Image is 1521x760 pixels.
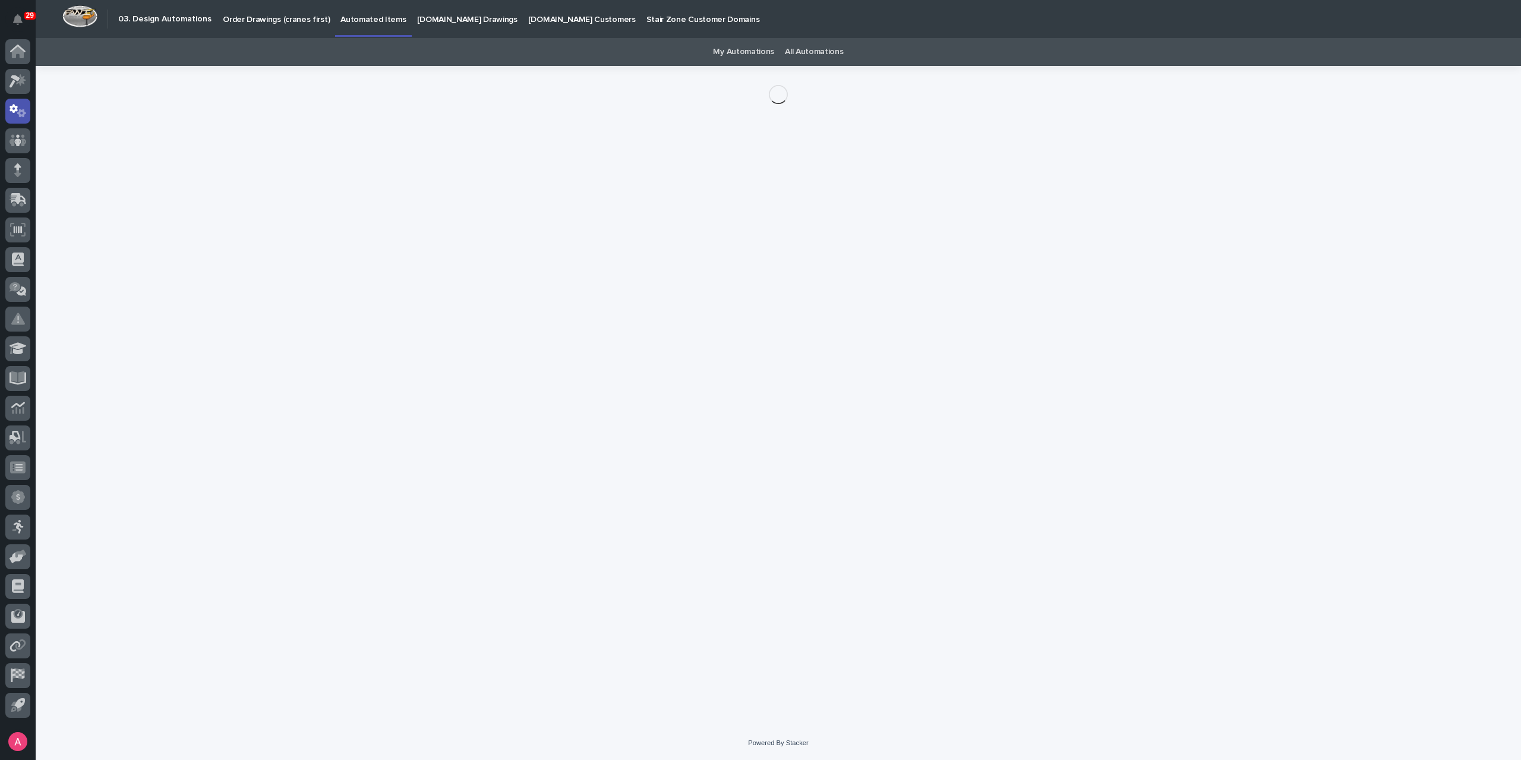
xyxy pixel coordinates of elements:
div: Notifications29 [15,14,30,33]
a: Powered By Stacker [748,739,808,746]
a: All Automations [785,38,843,66]
button: users-avatar [5,729,30,754]
button: Notifications [5,7,30,32]
p: 29 [26,11,34,20]
img: Workspace Logo [62,5,97,27]
h2: 03. Design Automations [118,14,212,24]
a: My Automations [713,38,774,66]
